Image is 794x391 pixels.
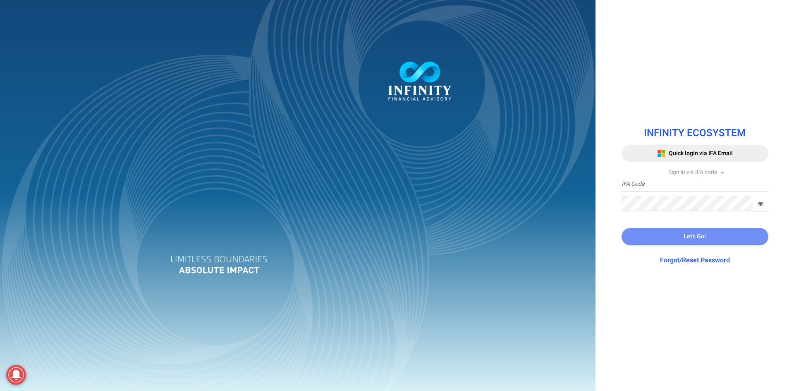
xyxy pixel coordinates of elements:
div: Sign in via IFA code [622,168,768,177]
h1: INFINITY ECOSYSTEM [622,128,768,139]
span: Quick login via IFA Email [669,149,733,158]
a: Forgot/Reset Password [660,255,730,265]
input: IFA Code [622,177,768,192]
span: Let's Go! [684,232,706,241]
span: Sign in via IFA code [668,168,717,177]
button: Quick login via IFA Email [622,145,768,162]
button: Let's Go! [622,228,768,245]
